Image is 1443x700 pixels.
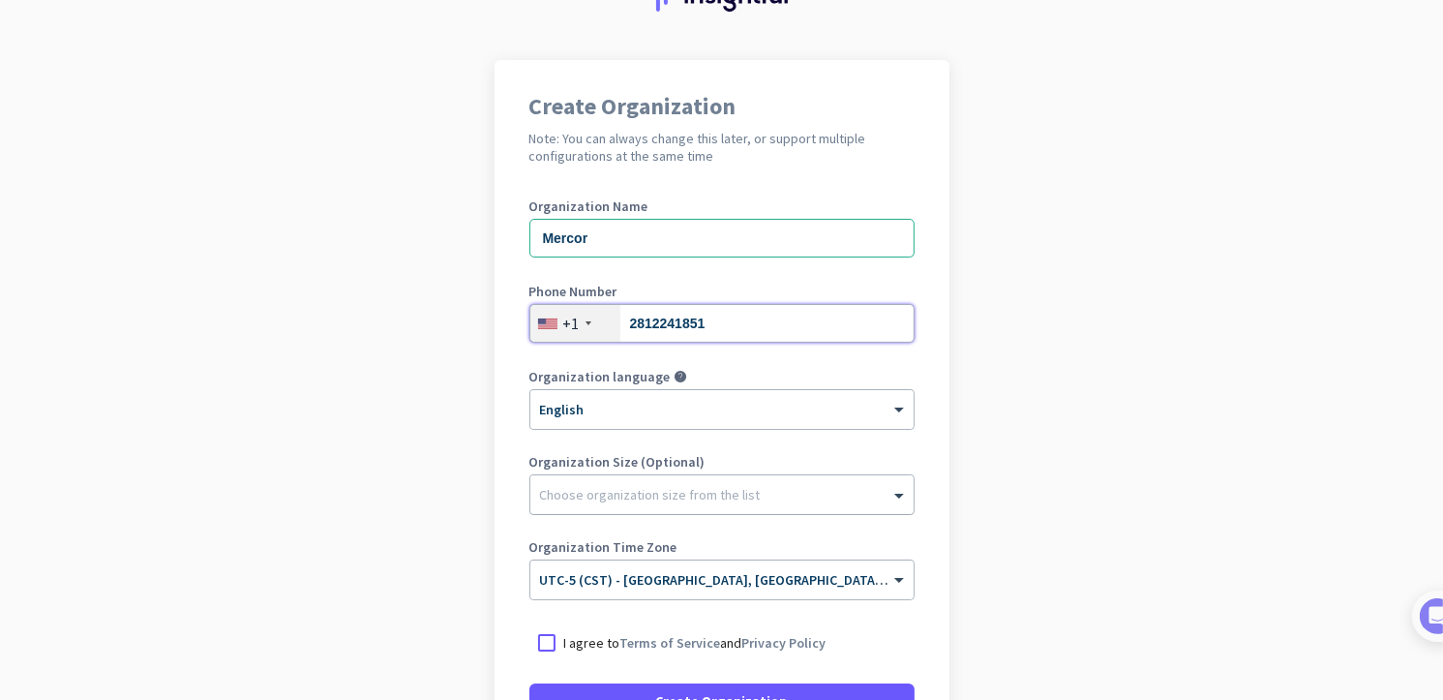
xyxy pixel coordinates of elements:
h1: Create Organization [529,95,915,118]
label: Organization Time Zone [529,540,915,554]
h2: Note: You can always change this later, or support multiple configurations at the same time [529,130,915,165]
input: 201-555-0123 [529,304,915,343]
a: Terms of Service [620,634,721,652]
label: Organization language [529,370,671,383]
label: Organization Size (Optional) [529,455,915,469]
p: I agree to and [564,633,827,653]
label: Phone Number [529,285,915,298]
i: help [675,370,688,383]
input: What is the name of your organization? [529,219,915,258]
div: +1 [563,314,580,333]
label: Organization Name [529,199,915,213]
a: Privacy Policy [742,634,827,652]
